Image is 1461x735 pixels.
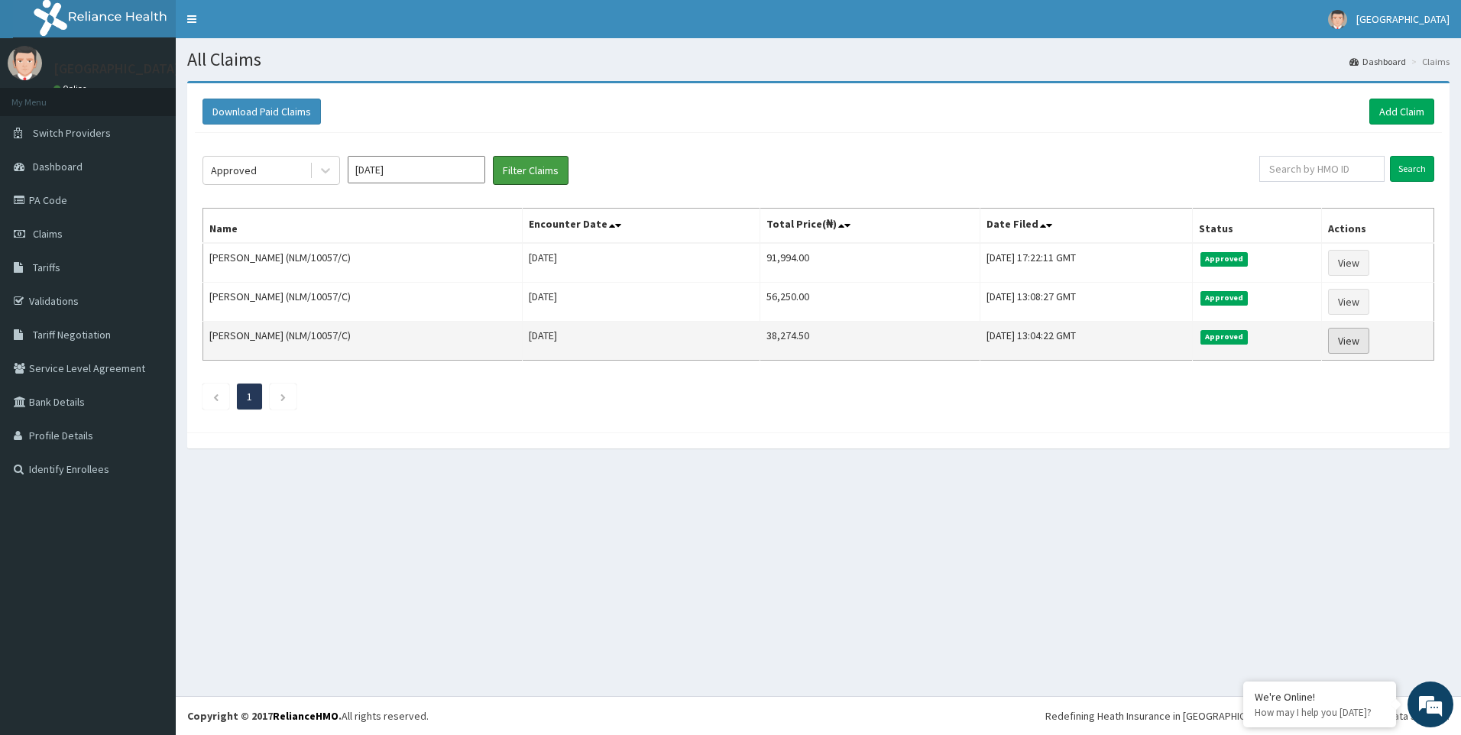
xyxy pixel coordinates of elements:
a: Add Claim [1369,99,1434,125]
a: Online [53,83,90,94]
td: [DATE] [523,322,760,361]
img: User Image [8,46,42,80]
td: [PERSON_NAME] (NLM/10057/C) [203,283,523,322]
span: Approved [1200,291,1249,305]
td: [DATE] 13:08:27 GMT [980,283,1193,322]
img: User Image [1328,10,1347,29]
td: [DATE] 17:22:11 GMT [980,243,1193,283]
input: Search by HMO ID [1259,156,1385,182]
span: [GEOGRAPHIC_DATA] [1356,12,1450,26]
td: [PERSON_NAME] (NLM/10057/C) [203,243,523,283]
input: Search [1390,156,1434,182]
td: 38,274.50 [760,322,980,361]
a: View [1328,328,1369,354]
span: Claims [33,227,63,241]
th: Encounter Date [523,209,760,244]
div: Chat with us now [79,86,257,105]
th: Total Price(₦) [760,209,980,244]
span: Dashboard [33,160,83,173]
th: Date Filed [980,209,1193,244]
footer: All rights reserved. [176,696,1461,735]
td: 56,250.00 [760,283,980,322]
a: RelianceHMO [273,709,339,723]
p: [GEOGRAPHIC_DATA] [53,62,180,76]
th: Name [203,209,523,244]
button: Filter Claims [493,156,569,185]
button: Download Paid Claims [202,99,321,125]
td: [DATE] [523,243,760,283]
div: Approved [211,163,257,178]
a: Next page [280,390,287,403]
span: We're online! [89,193,211,347]
span: Tariff Negotiation [33,328,111,342]
div: Minimize live chat window [251,8,287,44]
div: We're Online! [1255,690,1385,704]
input: Select Month and Year [348,156,485,183]
td: [DATE] 13:04:22 GMT [980,322,1193,361]
a: Previous page [212,390,219,403]
td: [PERSON_NAME] (NLM/10057/C) [203,322,523,361]
img: d_794563401_company_1708531726252_794563401 [28,76,62,115]
span: Approved [1200,252,1249,266]
td: [DATE] [523,283,760,322]
div: Redefining Heath Insurance in [GEOGRAPHIC_DATA] using Telemedicine and Data Science! [1045,708,1450,724]
span: Tariffs [33,261,60,274]
th: Actions [1321,209,1433,244]
span: Switch Providers [33,126,111,140]
a: View [1328,250,1369,276]
a: Dashboard [1349,55,1406,68]
h1: All Claims [187,50,1450,70]
li: Claims [1408,55,1450,68]
span: Approved [1200,330,1249,344]
strong: Copyright © 2017 . [187,709,342,723]
textarea: Type your message and hit 'Enter' [8,417,291,471]
td: 91,994.00 [760,243,980,283]
a: View [1328,289,1369,315]
p: How may I help you today? [1255,706,1385,719]
a: Page 1 is your current page [247,390,252,403]
th: Status [1192,209,1321,244]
